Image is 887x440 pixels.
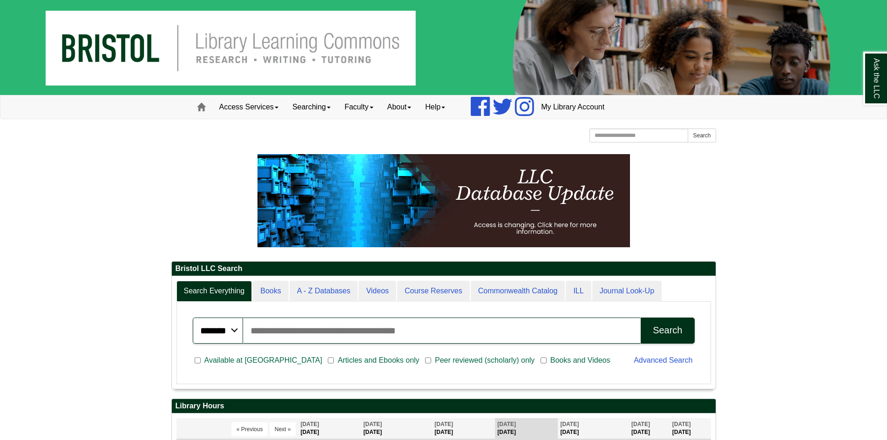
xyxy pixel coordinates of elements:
[641,318,694,344] button: Search
[558,418,629,439] th: [DATE]
[298,418,361,439] th: [DATE]
[497,421,516,427] span: [DATE]
[672,421,691,427] span: [DATE]
[359,281,396,302] a: Videos
[495,418,558,439] th: [DATE]
[338,95,380,119] a: Faculty
[364,421,382,427] span: [DATE]
[253,281,288,302] a: Books
[380,95,419,119] a: About
[547,355,614,366] span: Books and Videos
[629,418,670,439] th: [DATE]
[688,129,716,142] button: Search
[541,356,547,365] input: Books and Videos
[560,421,579,427] span: [DATE]
[653,325,682,336] div: Search
[432,418,495,439] th: [DATE]
[361,418,433,439] th: [DATE]
[471,281,565,302] a: Commonwealth Catalog
[431,355,538,366] span: Peer reviewed (scholarly) only
[195,356,201,365] input: Available at [GEOGRAPHIC_DATA]
[201,355,326,366] span: Available at [GEOGRAPHIC_DATA]
[566,281,591,302] a: ILL
[434,421,453,427] span: [DATE]
[425,356,431,365] input: Peer reviewed (scholarly) only
[631,421,650,427] span: [DATE]
[270,422,296,436] button: Next »
[176,281,252,302] a: Search Everything
[172,399,716,413] h2: Library Hours
[670,418,711,439] th: [DATE]
[172,262,716,276] h2: Bristol LLC Search
[212,95,285,119] a: Access Services
[534,95,611,119] a: My Library Account
[285,95,338,119] a: Searching
[634,356,692,364] a: Advanced Search
[231,422,268,436] button: « Previous
[592,281,662,302] a: Journal Look-Up
[397,281,470,302] a: Course Reserves
[328,356,334,365] input: Articles and Ebooks only
[300,421,319,427] span: [DATE]
[334,355,423,366] span: Articles and Ebooks only
[418,95,452,119] a: Help
[290,281,358,302] a: A - Z Databases
[257,154,630,247] img: HTML tutorial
